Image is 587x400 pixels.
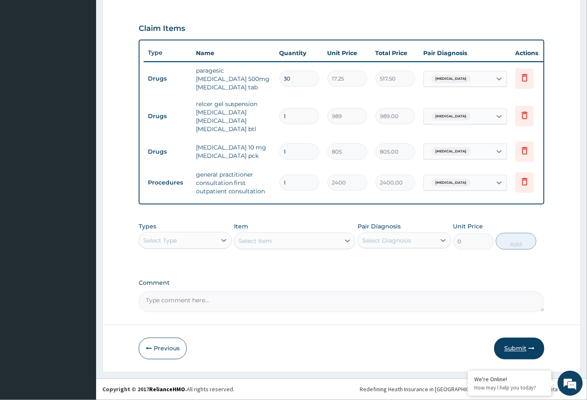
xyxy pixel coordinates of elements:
[323,45,371,61] th: Unit Price
[358,222,401,230] label: Pair Diagnosis
[43,47,140,58] div: Chat with us now
[143,236,177,245] div: Select Type
[144,109,192,124] td: Drugs
[275,45,323,61] th: Quantity
[15,42,34,63] img: d_794563401_company_1708531726252_794563401
[192,166,275,200] td: general practitioner consultation first outpatient consultation
[144,175,192,190] td: Procedures
[137,4,157,24] div: Minimize live chat window
[453,222,483,230] label: Unit Price
[432,147,471,156] span: [MEDICAL_DATA]
[144,71,192,86] td: Drugs
[102,386,187,393] strong: Copyright © 2017 .
[511,45,553,61] th: Actions
[432,112,471,121] span: [MEDICAL_DATA]
[192,139,275,164] td: [MEDICAL_DATA] 10 mg [MEDICAL_DATA] pck
[144,144,192,159] td: Drugs
[234,222,248,230] label: Item
[474,375,545,383] div: We're Online!
[139,24,185,33] h3: Claim Items
[432,179,471,187] span: [MEDICAL_DATA]
[494,338,544,359] button: Submit
[419,45,511,61] th: Pair Diagnosis
[371,45,419,61] th: Total Price
[362,236,411,245] div: Select Diagnosis
[149,386,185,393] a: RelianceHMO
[48,105,115,190] span: We're online!
[192,62,275,96] td: paragesic [MEDICAL_DATA] 500mg [MEDICAL_DATA] tab
[139,280,545,287] label: Comment
[432,75,471,83] span: [MEDICAL_DATA]
[496,233,536,250] button: Add
[144,45,192,61] th: Type
[360,385,581,394] div: Redefining Heath Insurance in [GEOGRAPHIC_DATA] using Telemedicine and Data Science!
[192,96,275,137] td: relcer gel suspension [MEDICAL_DATA] [MEDICAL_DATA] [MEDICAL_DATA] btl
[474,384,545,391] p: How may I help you today?
[96,379,587,400] footer: All rights reserved.
[4,228,159,257] textarea: Type your message and hit 'Enter'
[139,223,156,230] label: Types
[192,45,275,61] th: Name
[139,338,187,359] button: Previous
